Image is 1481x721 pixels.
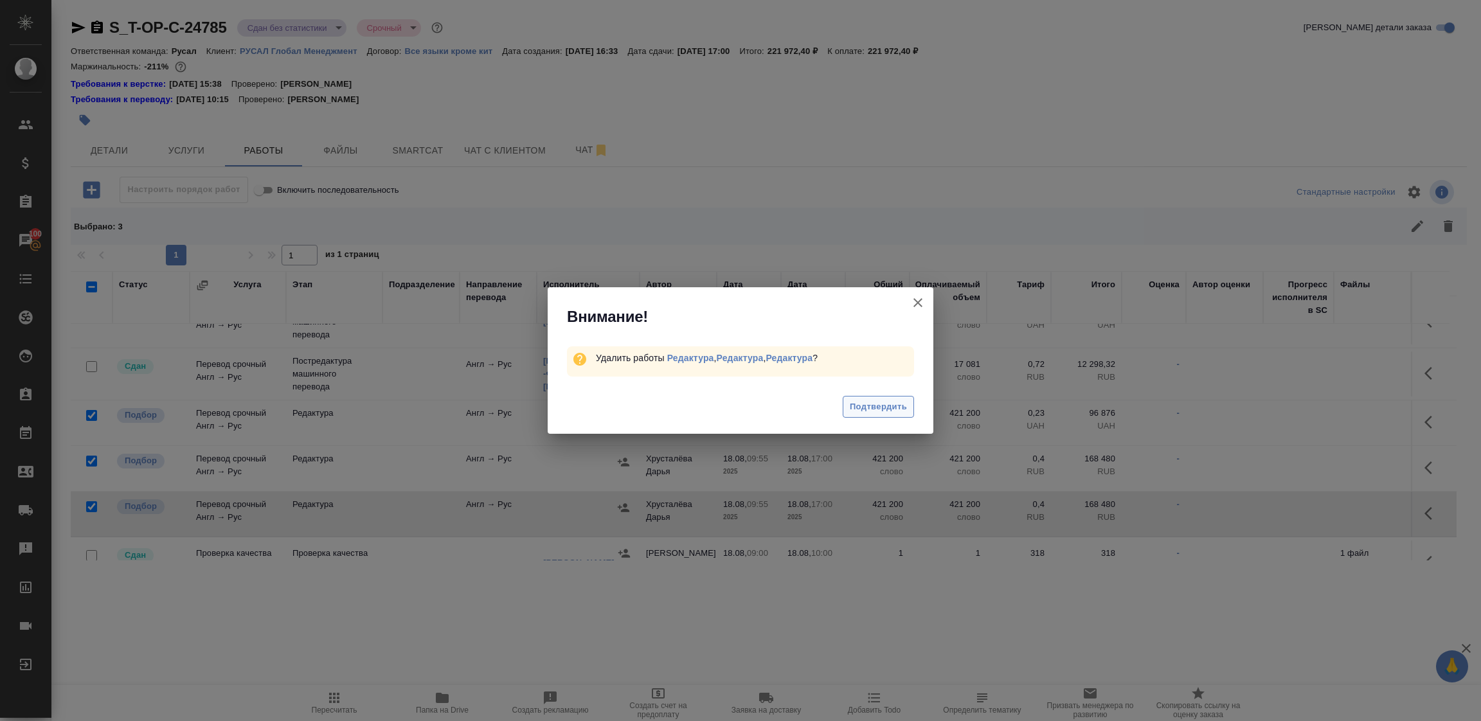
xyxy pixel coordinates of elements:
span: ? [766,353,818,363]
span: Подтвердить [850,400,907,414]
span: , [717,353,766,363]
a: Редактура [667,353,714,363]
span: , [667,353,717,363]
div: Удалить работы [596,352,914,364]
a: Редактура [766,353,812,363]
a: Редактура [717,353,764,363]
button: Подтвердить [843,396,914,418]
span: Внимание! [567,307,648,327]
